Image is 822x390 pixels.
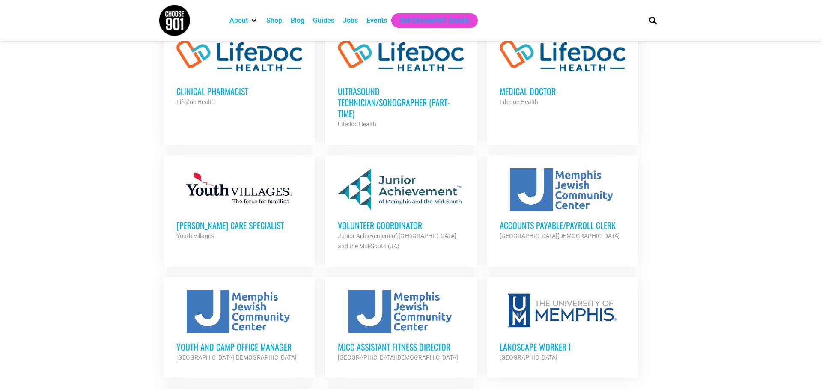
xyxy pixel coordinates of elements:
[500,354,557,361] strong: [GEOGRAPHIC_DATA]
[338,232,456,250] strong: Junior Achievement of [GEOGRAPHIC_DATA] and the Mid-South (JA)
[338,341,464,352] h3: MJCC Assistant Fitness Director
[176,232,214,239] strong: Youth Villages
[225,13,634,28] nav: Main nav
[500,232,620,239] strong: [GEOGRAPHIC_DATA][DEMOGRAPHIC_DATA]
[366,15,387,26] a: Events
[225,13,262,28] div: About
[646,13,660,27] div: Search
[229,15,248,26] a: About
[313,15,334,26] a: Guides
[338,220,464,231] h3: Volunteer Coordinator
[487,21,638,120] a: Medical Doctor Lifedoc Health
[164,21,315,120] a: Clinical Pharmacist Lifedoc Health
[325,277,477,375] a: MJCC Assistant Fitness Director [GEOGRAPHIC_DATA][DEMOGRAPHIC_DATA]
[500,86,625,97] h3: Medical Doctor
[343,15,358,26] a: Jobs
[487,277,638,375] a: Landscape Worker I [GEOGRAPHIC_DATA]
[500,98,538,105] strong: Lifedoc Health
[338,354,458,361] strong: [GEOGRAPHIC_DATA][DEMOGRAPHIC_DATA]
[500,341,625,352] h3: Landscape Worker I
[338,86,464,119] h3: Ultrasound Technician/Sonographer (Part-Time)
[176,220,302,231] h3: [PERSON_NAME] Care Specialist
[266,15,282,26] a: Shop
[400,15,469,26] a: Get Choose901 Emails
[487,155,638,254] a: Accounts Payable/Payroll Clerk [GEOGRAPHIC_DATA][DEMOGRAPHIC_DATA]
[325,21,477,142] a: Ultrasound Technician/Sonographer (Part-Time) Lifedoc Health
[500,220,625,231] h3: Accounts Payable/Payroll Clerk
[338,121,376,128] strong: Lifedoc Health
[164,277,315,375] a: Youth and Camp Office Manager [GEOGRAPHIC_DATA][DEMOGRAPHIC_DATA]
[176,98,215,105] strong: Lifedoc Health
[325,155,477,264] a: Volunteer Coordinator Junior Achievement of [GEOGRAPHIC_DATA] and the Mid-South (JA)
[176,86,302,97] h3: Clinical Pharmacist
[291,15,304,26] a: Blog
[176,354,297,361] strong: [GEOGRAPHIC_DATA][DEMOGRAPHIC_DATA]
[164,155,315,254] a: [PERSON_NAME] Care Specialist Youth Villages
[176,341,302,352] h3: Youth and Camp Office Manager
